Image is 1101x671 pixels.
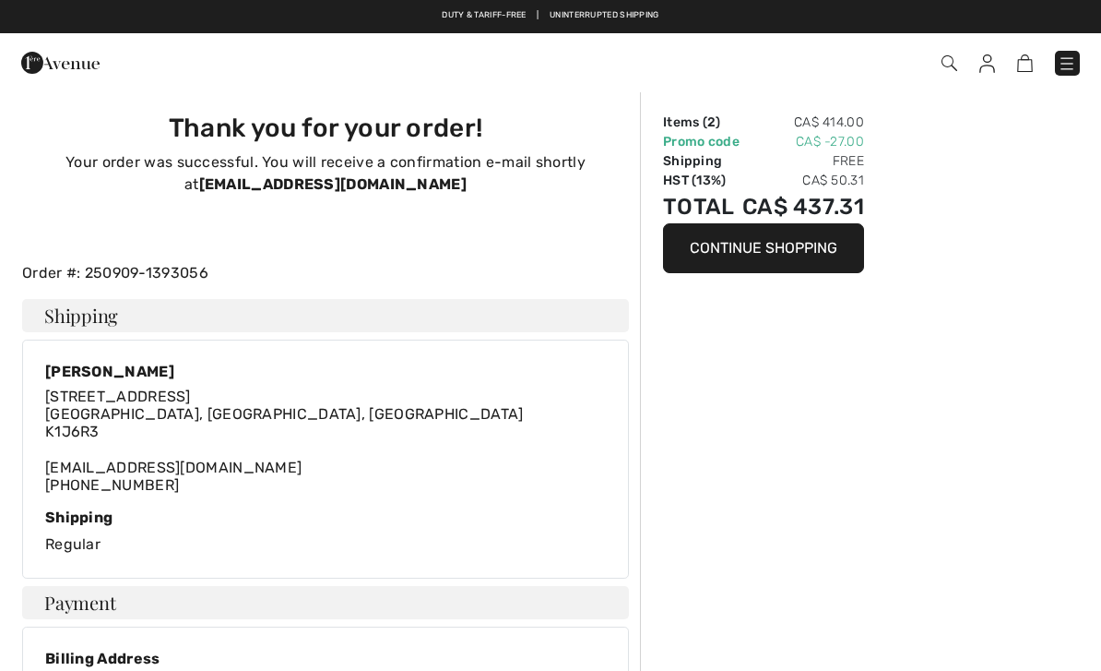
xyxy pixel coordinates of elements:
[199,175,467,193] strong: [EMAIL_ADDRESS][DOMAIN_NAME]
[21,53,100,70] a: 1ère Avenue
[22,299,629,332] h4: Shipping
[1058,54,1076,73] img: Menu
[941,55,957,71] img: Search
[740,190,864,223] td: CA$ 437.31
[22,586,629,619] h4: Payment
[33,113,618,144] h3: Thank you for your order!
[21,44,100,81] img: 1ère Avenue
[740,151,864,171] td: Free
[45,388,524,494] div: [EMAIL_ADDRESS][DOMAIN_NAME]
[663,132,740,151] td: Promo code
[45,650,524,667] div: Billing Address
[663,113,740,132] td: Items ( )
[740,132,864,151] td: CA$ -27.00
[45,476,179,494] a: [PHONE_NUMBER]
[707,114,716,130] span: 2
[663,171,740,190] td: HST (13%)
[740,113,864,132] td: CA$ 414.00
[663,151,740,171] td: Shipping
[663,190,740,223] td: Total
[33,151,618,196] p: Your order was successful. You will receive a confirmation e-mail shortly at
[45,363,524,380] div: [PERSON_NAME]
[740,171,864,190] td: CA$ 50.31
[45,509,606,556] div: Regular
[979,54,995,73] img: My Info
[11,262,640,284] div: Order #: 250909-1393056
[663,223,864,273] button: Continue Shopping
[1017,54,1033,72] img: Shopping Bag
[45,388,524,440] span: [STREET_ADDRESS] [GEOGRAPHIC_DATA], [GEOGRAPHIC_DATA], [GEOGRAPHIC_DATA] K1J6R3
[45,509,606,526] div: Shipping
